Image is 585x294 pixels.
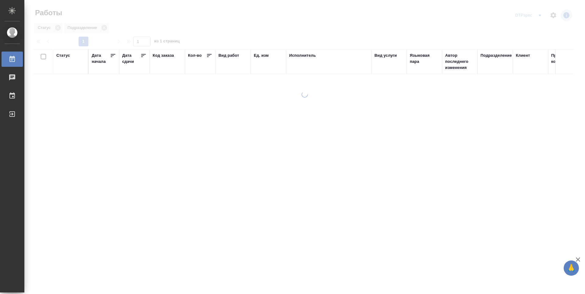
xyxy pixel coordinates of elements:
[374,52,397,59] div: Вид услуги
[254,52,269,59] div: Ед. изм
[516,52,530,59] div: Клиент
[551,52,580,65] div: Проектная команда
[56,52,70,59] div: Статус
[410,52,439,65] div: Языковая пара
[122,52,140,65] div: Дата сдачи
[92,52,110,65] div: Дата начала
[218,52,239,59] div: Вид работ
[289,52,316,59] div: Исполнитель
[564,260,579,276] button: 🙏
[153,52,174,59] div: Код заказа
[480,52,512,59] div: Подразделение
[445,52,474,71] div: Автор последнего изменения
[566,262,576,274] span: 🙏
[188,52,202,59] div: Кол-во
